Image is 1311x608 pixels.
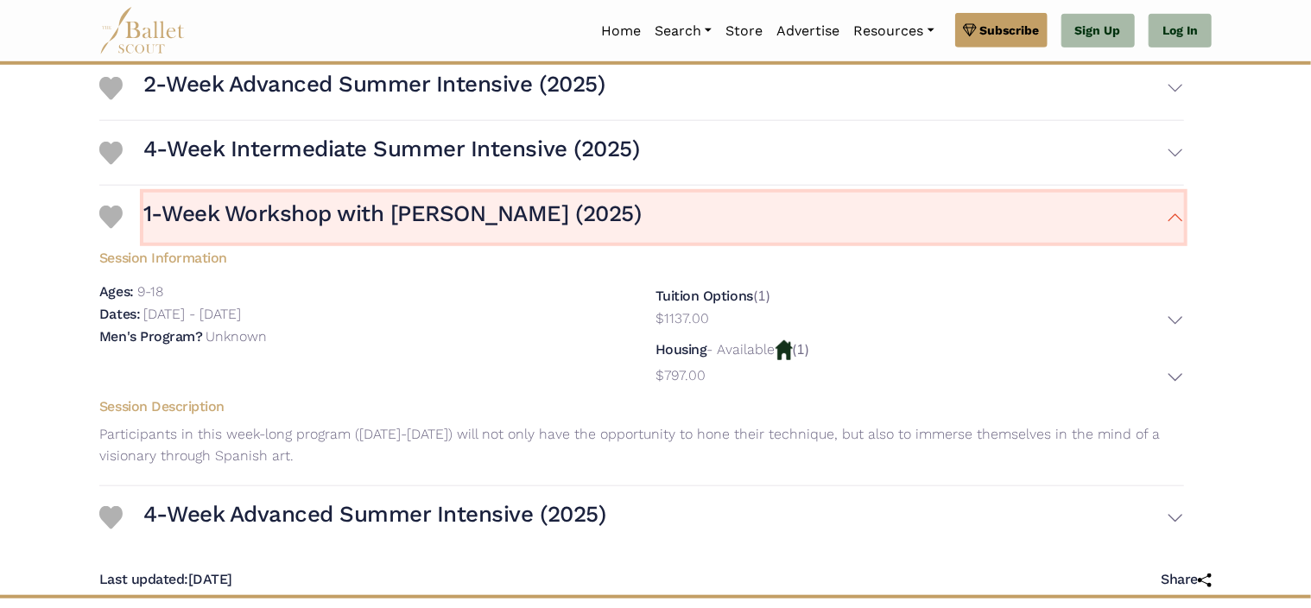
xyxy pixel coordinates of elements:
p: - Available [707,341,776,358]
p: Participants in this week-long program ([DATE]-[DATE]) will not only have the opportunity to hone... [85,423,1198,467]
h3: 4-Week Intermediate Summer Intensive (2025) [143,135,639,164]
button: 2-Week Advanced Summer Intensive (2025) [143,63,1184,113]
p: $797.00 [655,364,706,387]
a: Log In [1149,14,1212,48]
img: Heart [99,142,123,165]
a: Search [648,13,719,49]
p: [DATE] - [DATE] [143,306,241,322]
h3: 2-Week Advanced Summer Intensive (2025) [143,70,605,99]
a: Advertise [769,13,846,49]
h5: Tuition Options [655,288,753,304]
h5: Share [1161,571,1212,589]
button: $1137.00 [655,307,1184,334]
h5: Session Description [85,398,1198,416]
img: Heart [99,206,123,229]
img: gem.svg [963,21,977,40]
span: Subscribe [980,21,1040,40]
h5: Ages: [99,283,134,300]
img: Heart [99,77,123,100]
a: Sign Up [1061,14,1135,48]
p: $1137.00 [655,307,709,330]
button: 4-Week Advanced Summer Intensive (2025) [143,493,1184,543]
div: (1) [655,285,1184,333]
h3: 4-Week Advanced Summer Intensive (2025) [143,500,605,529]
h3: 1-Week Workshop with [PERSON_NAME] (2025) [143,199,641,229]
div: (1) [655,339,1184,391]
h5: Housing [655,341,707,358]
h5: Dates: [99,306,140,322]
p: 9-18 [137,283,163,300]
button: 4-Week Intermediate Summer Intensive (2025) [143,128,1184,178]
button: $797.00 [655,364,1184,391]
button: 1-Week Workshop with [PERSON_NAME] (2025) [143,193,1184,243]
img: Housing Available [776,340,793,359]
a: Home [594,13,648,49]
h5: [DATE] [99,571,232,589]
p: Unknown [206,328,267,345]
a: Subscribe [955,13,1048,47]
span: Last updated: [99,571,188,587]
img: Heart [99,506,123,529]
a: Resources [846,13,940,49]
h5: Session Information [85,243,1198,268]
a: Store [719,13,769,49]
h5: Men's Program? [99,328,202,345]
